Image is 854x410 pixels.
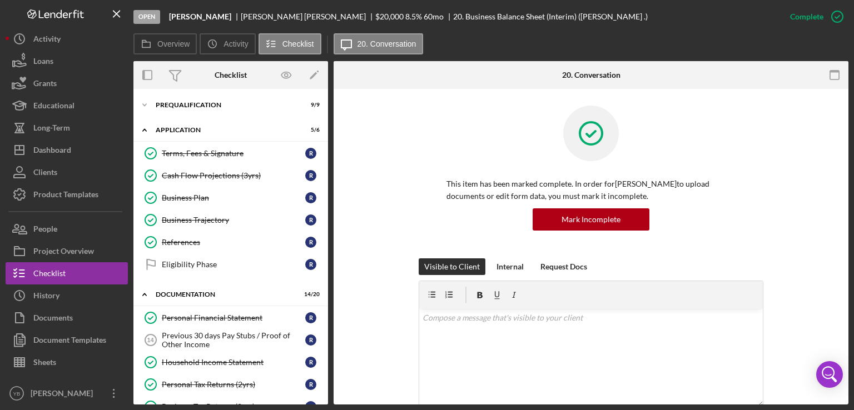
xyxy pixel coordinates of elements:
div: Educational [33,94,75,119]
a: Business PlanR [139,187,322,209]
button: Product Templates [6,183,128,206]
div: Request Docs [540,258,587,275]
button: Checklist [6,262,128,284]
button: Request Docs [535,258,593,275]
div: R [305,192,316,203]
div: R [305,237,316,248]
div: R [305,259,316,270]
div: Complete [790,6,823,28]
div: Documentation [156,291,292,298]
label: Checklist [282,39,314,48]
div: Eligibility Phase [162,260,305,269]
a: Business TrajectoryR [139,209,322,231]
div: R [305,170,316,181]
div: R [305,379,316,390]
div: Checklist [215,71,247,79]
div: R [305,312,316,323]
a: Household Income StatementR [139,351,322,373]
div: Product Templates [33,183,98,208]
div: Household Income Statement [162,358,305,367]
button: Checklist [259,33,321,54]
div: Terms, Fees & Signature [162,149,305,158]
div: Personal Tax Returns (2yrs) [162,380,305,389]
button: Grants [6,72,128,94]
button: Mark Incomplete [533,208,649,231]
button: Visible to Client [419,258,485,275]
div: Loans [33,50,53,75]
div: 14 / 20 [300,291,320,298]
a: Personal Tax Returns (2yrs)R [139,373,322,396]
button: Complete [779,6,848,28]
div: Business Plan [162,193,305,202]
div: R [305,214,316,226]
button: Documents [6,307,128,329]
div: Previous 30 days Pay Stubs / Proof of Other Income [162,331,305,349]
button: Document Templates [6,329,128,351]
a: ReferencesR [139,231,322,253]
div: Document Templates [33,329,106,354]
div: [PERSON_NAME] [PERSON_NAME] [241,12,375,21]
div: Open Intercom Messenger [816,361,843,388]
text: YB [13,391,21,397]
div: Activity [33,28,61,53]
button: Activity [6,28,128,50]
div: Documents [33,307,73,332]
div: Internal [496,258,524,275]
button: YB[PERSON_NAME] [6,382,128,404]
button: Internal [491,258,529,275]
button: Long-Term [6,117,128,139]
div: [PERSON_NAME] [28,382,100,407]
div: 60 mo [424,12,444,21]
button: Project Overview [6,240,128,262]
button: Sheets [6,351,128,373]
div: Dashboard [33,139,71,164]
button: Dashboard [6,139,128,161]
b: [PERSON_NAME] [169,12,231,21]
div: 5 / 6 [300,127,320,133]
div: Grants [33,72,57,97]
a: Terms, Fees & SignatureR [139,142,322,164]
button: History [6,284,128,307]
a: Clients [6,161,128,183]
button: Activity [200,33,255,54]
span: $20,000 [375,12,404,21]
div: Mark Incomplete [562,208,620,231]
div: People [33,218,57,243]
div: Project Overview [33,240,94,265]
div: R [305,334,316,346]
div: 9 / 9 [300,102,320,108]
button: Overview [133,33,197,54]
p: This item has been marked complete. In order for [PERSON_NAME] to upload documents or edit form d... [446,178,736,203]
a: Eligibility PhaseR [139,253,322,276]
div: Long-Term [33,117,70,142]
tspan: 14 [147,337,154,343]
button: Loans [6,50,128,72]
label: Activity [224,39,248,48]
div: Personal Financial Statement [162,313,305,322]
div: Checklist [33,262,66,287]
label: 20. Conversation [358,39,416,48]
div: 20. Business Balance Sheet (Interim) ([PERSON_NAME] .) [453,12,648,21]
a: 14Previous 30 days Pay Stubs / Proof of Other IncomeR [139,329,322,351]
div: History [33,284,59,309]
label: Overview [157,39,190,48]
a: Personal Financial StatementR [139,307,322,329]
div: Cash Flow Projections (3yrs) [162,171,305,180]
div: Visible to Client [424,258,480,275]
div: Sheets [33,351,56,376]
button: People [6,218,128,240]
div: R [305,357,316,368]
div: 20. Conversation [562,71,620,79]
